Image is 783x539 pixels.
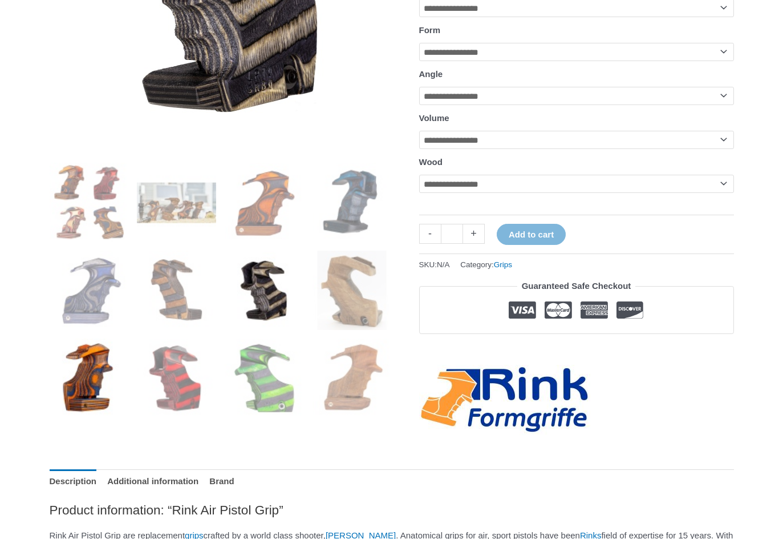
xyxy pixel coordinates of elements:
[460,258,512,272] span: Category:
[419,25,441,35] label: Form
[107,469,198,494] a: Additional information
[209,469,234,494] a: Brand
[419,224,441,244] a: -
[517,278,636,294] legend: Guaranteed Safe Checkout
[225,339,304,418] img: Rink Air Pistol Grip - Image 11
[225,163,304,242] img: Rink Air Pistol Grip - Image 3
[419,113,449,123] label: Volume
[419,365,590,435] a: Rink-Formgriffe
[494,260,512,269] a: Grips
[437,260,450,269] span: N/A
[137,251,216,330] img: Rink Air Pistol Grip - Image 6
[463,224,485,244] a: +
[137,339,216,418] img: Rink Air Pistol Grip - Image 10
[50,469,97,494] a: Description
[419,343,734,356] iframe: Customer reviews powered by Trustpilot
[225,251,304,330] img: Rink Air Pistol Grip - Image 7
[50,251,129,330] img: Rink Air Pistol Grip - Image 5
[50,339,129,418] img: Rink Air Pistol Grip - Image 9
[313,339,392,418] img: Rink Air Pistol Grip - Image 12
[50,502,734,518] h2: Product information: “Rink Air Pistol Grip”
[497,224,566,245] button: Add to cart
[441,224,463,244] input: Product quantity
[313,163,392,242] img: Rink Air Pistol Grip - Image 4
[419,157,443,167] label: Wood
[50,163,129,242] img: Rink Air Pistol Grip
[419,69,443,79] label: Angle
[137,163,216,242] img: Rink Air Pistol Grip - Image 2
[313,251,392,330] img: Rink Air Pistol Grip - Image 8
[419,258,450,272] span: SKU:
